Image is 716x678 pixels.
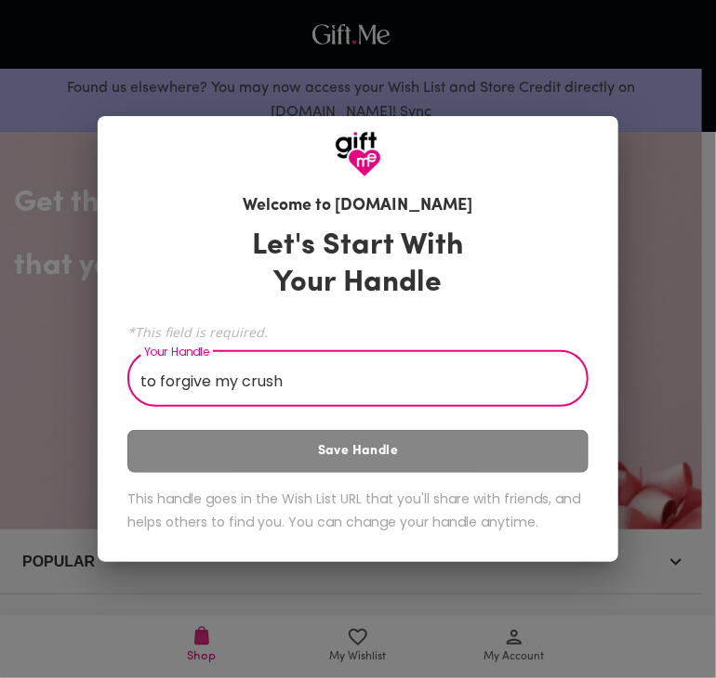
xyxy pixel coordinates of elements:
h3: Let's Start With Your Handle [229,228,487,302]
input: Your Handle [127,355,568,407]
h6: This handle goes in the Wish List URL that you'll share with friends, and helps others to find yo... [127,488,589,533]
h6: Welcome to [DOMAIN_NAME] [244,194,473,219]
img: GiftMe Logo [335,131,381,177]
span: *This field is required. [127,323,589,341]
